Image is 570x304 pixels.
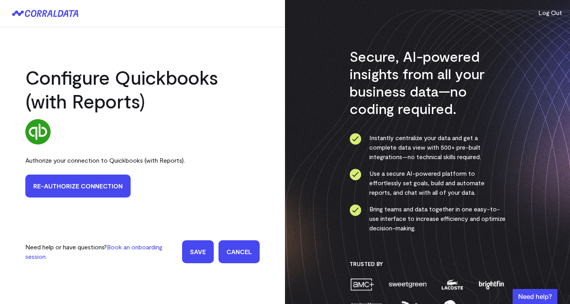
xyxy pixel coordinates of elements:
img: amc-0b11a8f1.png [350,277,375,291]
h2: Configure Quickbooks (with Reports) [25,65,260,113]
button: Log Out [538,8,562,17]
img: quickbooks-67797952.svg [25,119,51,144]
img: ico-check-circle-4b19435c.svg [350,169,361,180]
img: ico-check-circle-4b19435c.svg [350,204,361,216]
li: Bring teams and data together in one easy-to-use interface to increase efficiency and optimize de... [350,204,506,233]
img: brightfin-a251e171.png [477,277,505,291]
li: Instantly centralize your data and get a complete data view with 500+ pre-built integrations—no t... [350,133,506,161]
p: Need help or have questions? [25,242,177,261]
a: Re-authorize Connection [25,175,131,198]
li: Use a secure AI-powered platform to effortlessly set goals, build and automate reports, and chat ... [350,169,506,197]
img: ico-check-circle-4b19435c.svg [350,133,361,145]
a: Cancel [218,240,260,263]
div: Authorize your connection to Quickbooks (with Reports). [25,151,260,170]
img: lacoste-7a6b0538.png [441,277,464,291]
img: sweetgreen-1d1fb32c.png [388,277,427,291]
h3: Secure, AI-powered insights from all your business data—no coding required. [350,47,506,117]
input: Save [182,240,214,263]
h3: Trusted By [350,260,506,268]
